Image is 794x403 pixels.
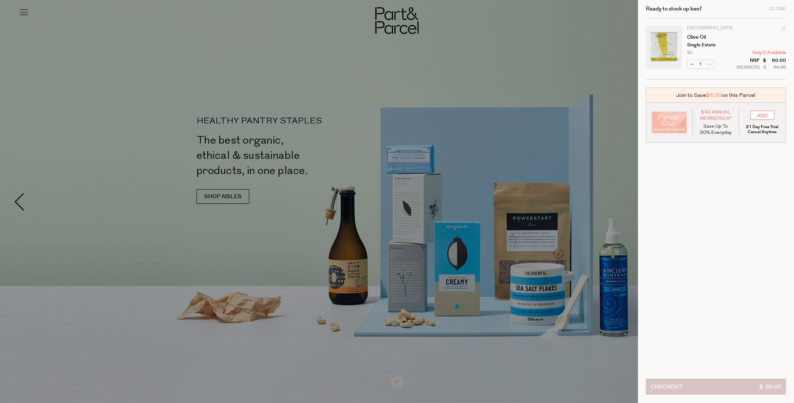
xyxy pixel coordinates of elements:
div: Close [769,7,786,11]
input: QTY Olive Oil [696,60,705,68]
button: Checkout$ 60.00 [646,379,786,395]
span: $ 60.00 [759,379,781,394]
a: Olive Oil [687,35,743,40]
input: ADD [750,111,774,120]
p: 21 Day Free Trial Cancel Anytime [745,124,780,135]
p: Save Up To 30% Everyday [698,123,734,136]
p: [GEOGRAPHIC_DATA] [687,26,743,30]
span: $5.00 [707,92,722,99]
span: Checkout [651,379,683,394]
span: Only 0 Available [752,50,786,55]
span: $49 Annual Membership [698,109,734,122]
div: Join to Save on this Parcel [646,88,786,103]
span: 2L [687,50,693,55]
p: Single Estate [687,43,743,47]
h2: Ready to stock up ben? [646,6,702,12]
div: Remove Olive Oil [781,25,786,35]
